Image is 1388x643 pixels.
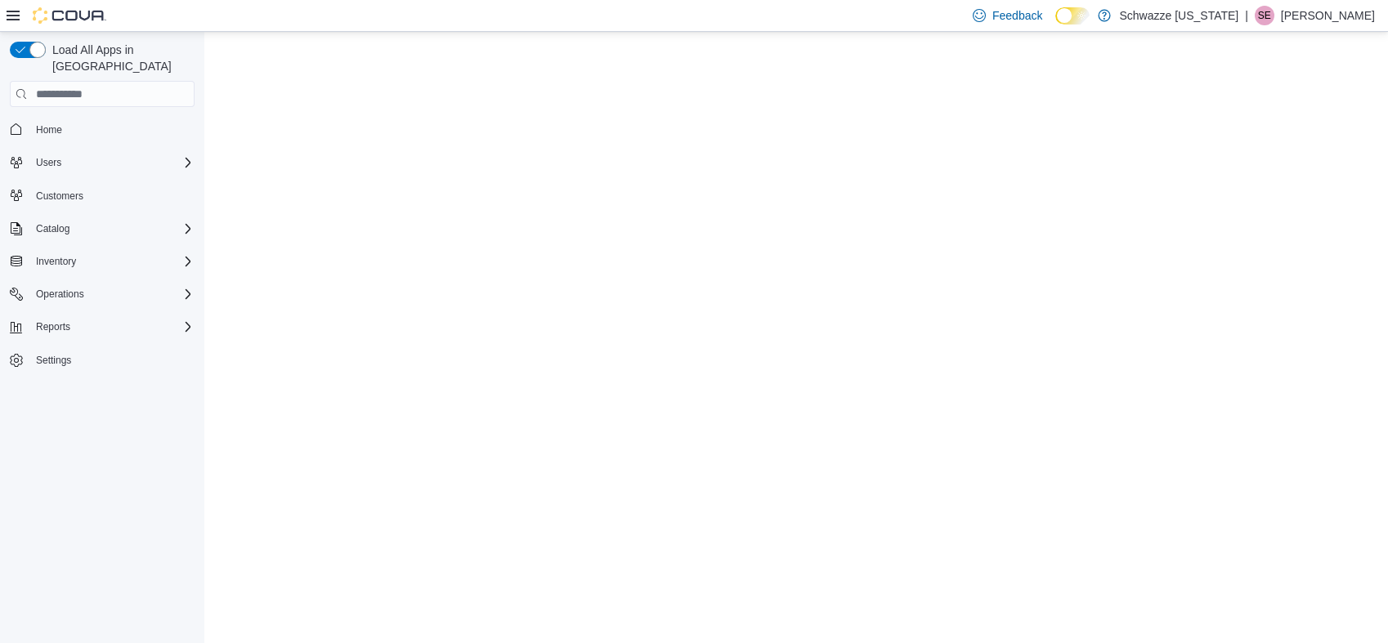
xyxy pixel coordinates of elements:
[29,153,195,172] span: Users
[29,284,195,304] span: Operations
[1281,6,1375,25] p: [PERSON_NAME]
[36,123,62,136] span: Home
[29,120,69,140] a: Home
[29,284,91,304] button: Operations
[29,219,195,239] span: Catalog
[3,117,201,141] button: Home
[36,255,76,268] span: Inventory
[29,317,195,337] span: Reports
[1258,6,1271,25] span: SE
[29,317,77,337] button: Reports
[36,222,69,235] span: Catalog
[36,190,83,203] span: Customers
[3,315,201,338] button: Reports
[29,186,90,206] a: Customers
[992,7,1042,24] span: Feedback
[1119,6,1238,25] p: Schwazze [US_STATE]
[29,118,195,139] span: Home
[3,250,201,273] button: Inventory
[1055,7,1090,25] input: Dark Mode
[29,153,68,172] button: Users
[36,320,70,333] span: Reports
[3,217,201,240] button: Catalog
[29,219,76,239] button: Catalog
[10,110,195,414] nav: Complex example
[29,252,195,271] span: Inventory
[1245,6,1248,25] p: |
[29,185,195,206] span: Customers
[29,350,195,370] span: Settings
[33,7,106,24] img: Cova
[29,351,78,370] a: Settings
[36,288,84,301] span: Operations
[36,354,71,367] span: Settings
[3,283,201,306] button: Operations
[36,156,61,169] span: Users
[46,42,195,74] span: Load All Apps in [GEOGRAPHIC_DATA]
[3,348,201,372] button: Settings
[1255,6,1274,25] div: Stacey Edwards
[3,151,201,174] button: Users
[29,252,83,271] button: Inventory
[3,184,201,208] button: Customers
